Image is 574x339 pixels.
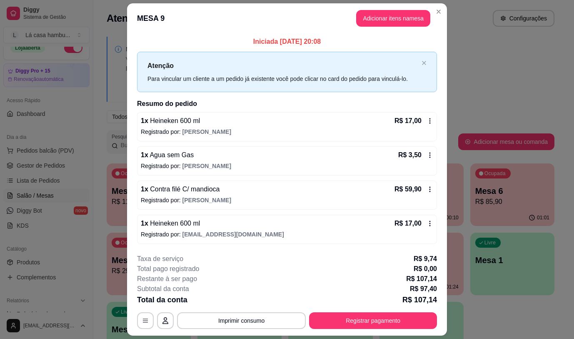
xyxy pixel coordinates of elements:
button: close [422,60,427,66]
p: R$ 97,40 [410,284,437,294]
p: Total pago registrado [137,264,199,274]
header: MESA 9 [127,3,447,33]
p: R$ 107,14 [402,294,437,306]
button: Adicionar itens namesa [356,10,430,27]
p: R$ 17,00 [394,116,422,126]
span: Contra filé C/ mandioca [148,186,220,193]
p: 1 x [141,184,220,194]
p: Registrado por: [141,162,433,170]
span: [PERSON_NAME] [182,163,231,169]
p: Registrado por: [141,196,433,204]
h2: Resumo do pedido [137,99,437,109]
span: [EMAIL_ADDRESS][DOMAIN_NAME] [182,231,284,238]
div: Para vincular um cliente a um pedido já existente você pode clicar no card do pedido para vinculá... [147,74,418,83]
button: Imprimir consumo [177,312,306,329]
p: 1 x [141,150,194,160]
p: Total da conta [137,294,187,306]
p: Restante à ser pago [137,274,197,284]
p: Registrado por: [141,230,433,239]
span: [PERSON_NAME] [182,128,231,135]
p: Registrado por: [141,128,433,136]
p: R$ 107,14 [406,274,437,284]
span: close [422,60,427,65]
p: Taxa de serviço [137,254,183,264]
p: Iniciada [DATE] 20:08 [137,37,437,47]
p: 1 x [141,116,200,126]
span: Heineken 600 ml [148,220,200,227]
button: Registrar pagamento [309,312,437,329]
button: Close [432,5,445,18]
p: R$ 9,74 [414,254,437,264]
p: R$ 17,00 [394,218,422,229]
p: R$ 3,50 [398,150,422,160]
p: Subtotal da conta [137,284,189,294]
p: 1 x [141,218,200,229]
p: R$ 59,90 [394,184,422,194]
span: Agua sem Gas [148,151,194,158]
span: [PERSON_NAME] [182,197,231,203]
span: Heineken 600 ml [148,117,200,124]
p: Atenção [147,60,418,71]
p: R$ 0,00 [414,264,437,274]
